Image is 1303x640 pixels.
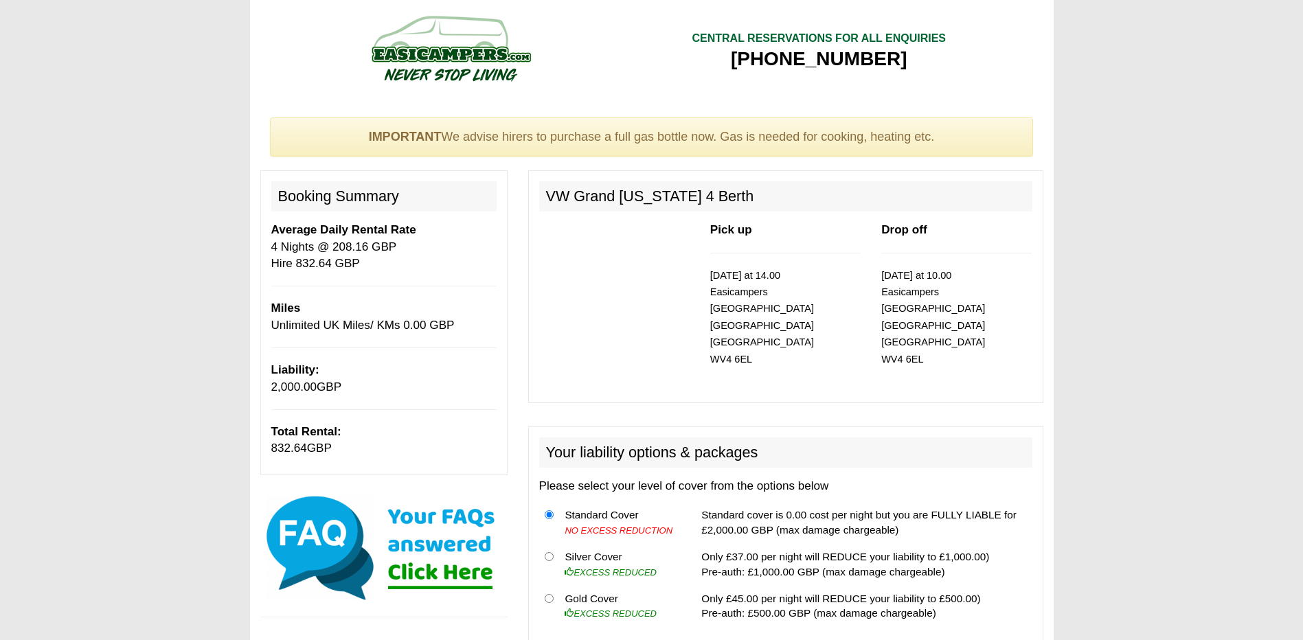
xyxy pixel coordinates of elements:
[559,502,681,544] td: Standard Cover
[565,608,657,619] i: EXCESS REDUCED
[881,270,985,365] small: [DATE] at 10.00 Easicampers [GEOGRAPHIC_DATA] [GEOGRAPHIC_DATA] [GEOGRAPHIC_DATA] WV4 6EL
[271,442,307,455] span: 832.64
[696,543,1032,585] td: Only £37.00 per night will REDUCE your liability to £1,000.00) Pre-auth: £1,000.00 GBP (max damag...
[271,223,416,236] b: Average Daily Rental Rate
[559,585,681,626] td: Gold Cover
[565,525,672,536] i: NO EXCESS REDUCTION
[271,424,497,457] p: GBP
[271,301,301,315] b: Miles
[539,437,1032,468] h2: Your liability options & packages
[710,223,752,236] b: Pick up
[539,181,1032,212] h2: VW Grand [US_STATE] 4 Berth
[696,502,1032,544] td: Standard cover is 0.00 cost per night but you are FULLY LIABLE for £2,000.00 GBP (max damage char...
[710,270,814,365] small: [DATE] at 14.00 Easicampers [GEOGRAPHIC_DATA] [GEOGRAPHIC_DATA] [GEOGRAPHIC_DATA] WV4 6EL
[539,478,1032,494] p: Please select your level of cover from the options below
[320,10,581,86] img: campers-checkout-logo.png
[696,585,1032,626] td: Only £45.00 per night will REDUCE your liability to £500.00) Pre-auth: £500.00 GBP (max damage ch...
[271,300,497,334] p: Unlimited UK Miles/ KMs 0.00 GBP
[260,493,508,603] img: Click here for our most common FAQs
[692,31,946,47] div: CENTRAL RESERVATIONS FOR ALL ENQUIRIES
[369,130,442,144] strong: IMPORTANT
[692,47,946,71] div: [PHONE_NUMBER]
[565,567,657,578] i: EXCESS REDUCED
[881,223,927,236] b: Drop off
[271,363,319,376] b: Liability:
[271,425,341,438] b: Total Rental:
[271,222,497,272] p: 4 Nights @ 208.16 GBP Hire 832.64 GBP
[271,380,317,393] span: 2,000.00
[270,117,1034,157] div: We advise hirers to purchase a full gas bottle now. Gas is needed for cooking, heating etc.
[271,362,497,396] p: GBP
[271,181,497,212] h2: Booking Summary
[559,543,681,585] td: Silver Cover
